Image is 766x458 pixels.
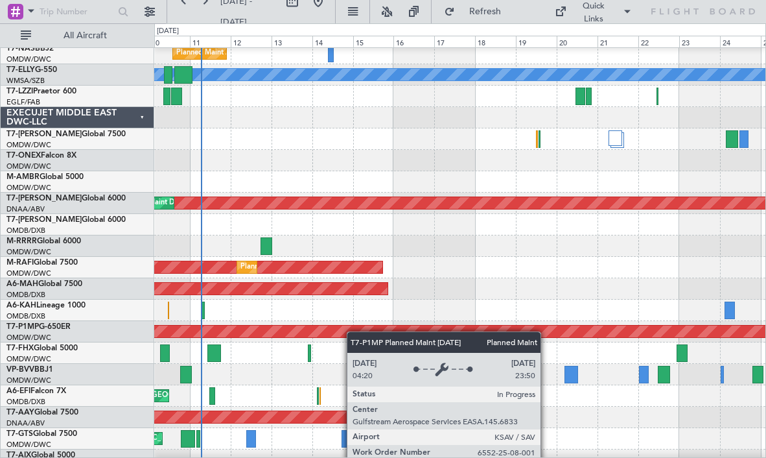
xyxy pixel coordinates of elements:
a: DNAA/ABV [6,204,45,214]
a: VP-BVVBBJ1 [6,366,53,374]
span: T7-LZZI [6,88,33,95]
span: T7-GTS [6,430,33,438]
a: A6-MAHGlobal 7500 [6,280,82,288]
a: T7-P1MPG-650ER [6,323,71,331]
a: T7-ELLYG-550 [6,66,57,74]
a: A6-EFIFalcon 7X [6,387,66,395]
div: 21 [598,36,638,47]
div: Planned Maint Dubai (Al Maktoum Intl) [240,258,368,277]
div: 20 [557,36,598,47]
a: EGLF/FAB [6,97,40,107]
a: OMDW/DWC [6,54,51,64]
a: OMDB/DXB [6,290,45,300]
div: 14 [312,36,353,47]
a: OMDW/DWC [6,333,51,343]
span: T7-ONEX [6,152,41,160]
div: 24 [720,36,761,47]
a: T7-AAYGlobal 7500 [6,409,78,416]
span: A6-MAH [6,280,38,288]
a: OMDB/DXB [6,311,45,321]
span: T7-AAY [6,409,34,416]
a: T7-[PERSON_NAME]Global 6000 [6,216,126,224]
div: 13 [272,36,312,47]
button: All Aircraft [14,25,141,46]
a: OMDW/DWC [6,247,51,257]
a: OMDW/DWC [6,354,51,364]
a: OMDW/DWC [6,269,51,278]
a: A6-KAHLineage 1000 [6,302,86,309]
span: All Aircraft [34,31,137,40]
span: T7-[PERSON_NAME] [6,216,82,224]
a: OMDW/DWC [6,183,51,193]
span: T7-P1MP [6,323,39,331]
a: M-RAFIGlobal 7500 [6,259,78,267]
div: 22 [638,36,679,47]
a: T7-GTSGlobal 7500 [6,430,77,438]
span: T7-[PERSON_NAME] [6,130,82,138]
a: OMDW/DWC [6,440,51,450]
button: Quick Links [548,1,638,22]
a: T7-[PERSON_NAME]Global 6000 [6,195,126,202]
span: A6-EFI [6,387,30,395]
div: Planned Maint Abuja ([PERSON_NAME] Intl) [176,43,322,63]
button: Refresh [438,1,516,22]
div: 12 [231,36,272,47]
a: OMDW/DWC [6,140,51,150]
a: T7-[PERSON_NAME]Global 7500 [6,130,126,138]
div: 11 [190,36,231,47]
input: Trip Number [40,2,114,21]
span: T7-[PERSON_NAME] [6,195,82,202]
a: WMSA/SZB [6,76,45,86]
span: M-RRRR [6,237,37,245]
a: OMDW/DWC [6,162,51,171]
div: 15 [353,36,394,47]
span: A6-KAH [6,302,36,309]
a: OMDB/DXB [6,226,45,235]
div: 17 [434,36,475,47]
div: 16 [393,36,434,47]
a: T7-ONEXFalcon 8X [6,152,76,160]
a: OMDB/DXB [6,397,45,407]
div: 23 [679,36,720,47]
span: T7-FHX [6,344,34,352]
a: DNAA/ABV [6,418,45,428]
span: M-AMBR [6,173,40,181]
div: 18 [475,36,516,47]
span: M-RAFI [6,259,34,267]
span: Refresh [458,7,512,16]
a: T7-FHXGlobal 5000 [6,344,78,352]
div: 10 [149,36,190,47]
div: [DATE] [157,26,179,37]
div: 19 [516,36,557,47]
a: M-AMBRGlobal 5000 [6,173,84,181]
span: T7-ELLY [6,66,35,74]
a: M-RRRRGlobal 6000 [6,237,81,245]
span: T7-NAS [6,45,35,53]
a: OMDW/DWC [6,376,51,385]
span: VP-BVV [6,366,34,374]
a: T7-NASBBJ2 [6,45,54,53]
a: T7-LZZIPraetor 600 [6,88,76,95]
